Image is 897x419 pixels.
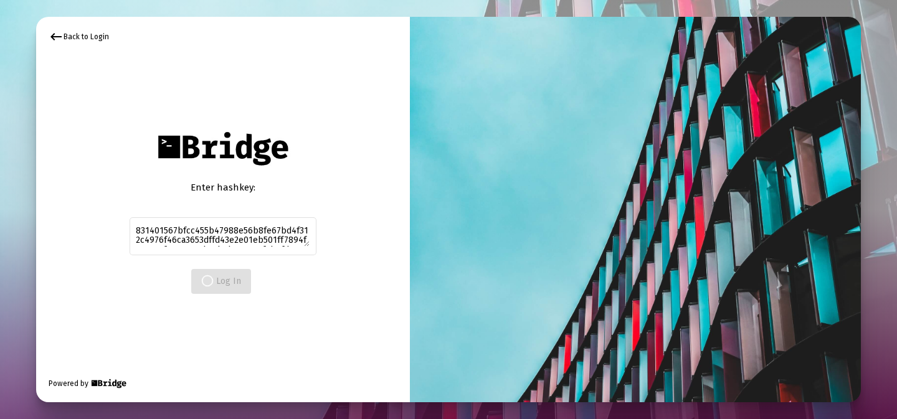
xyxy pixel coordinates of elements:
[191,269,251,294] button: Log In
[151,125,294,172] img: Bridge Financial Technology Logo
[130,181,316,194] div: Enter hashkey:
[49,29,64,44] mat-icon: keyboard_backspace
[90,377,128,390] img: Bridge Financial Technology Logo
[201,276,241,286] span: Log In
[49,29,109,44] div: Back to Login
[49,377,128,390] div: Powered by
